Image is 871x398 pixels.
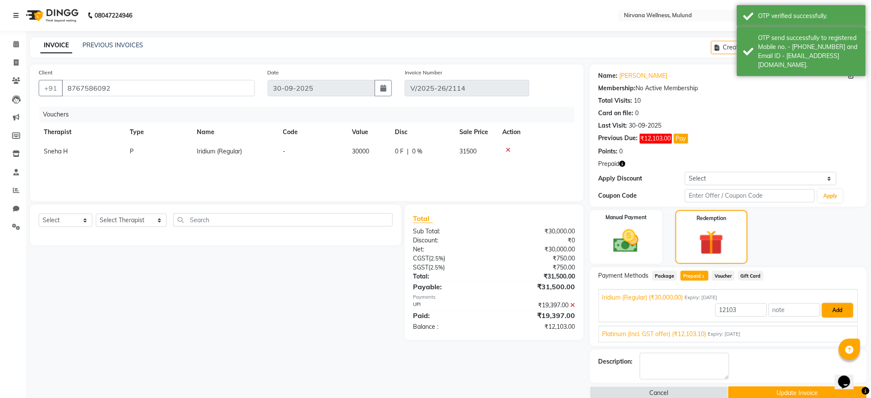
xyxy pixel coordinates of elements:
div: Net: [407,245,494,254]
span: | [407,147,409,156]
span: ₹12,103.00 [640,134,672,144]
div: Membership: [599,84,636,93]
input: Search [173,213,393,227]
div: Paid: [407,310,494,321]
span: Prepaid [681,271,709,281]
input: Search by Name/Mobile/Email/Code [62,80,255,96]
span: Platinum (Incl. GST offer) (₹12,103.10) [602,330,706,339]
iframe: chat widget [835,364,862,389]
a: PREVIOUS INVOICES [83,41,143,49]
div: Payable: [407,282,494,292]
button: Apply [818,190,843,202]
div: Total: [407,272,494,281]
span: Payment Methods [599,271,649,280]
label: Invoice Number [405,69,442,77]
div: Points: [599,147,618,156]
div: ₹19,397.00 [494,301,581,310]
th: Action [497,122,575,142]
div: 0 [620,147,623,156]
span: Total [413,214,433,223]
div: OTP send successfully to registered Mobile no. - 918767586092 and Email ID - garima23sharma@gmail... [758,34,859,70]
div: Previous Due: [599,134,638,144]
label: Date [268,69,279,77]
span: 2.5% [431,255,444,262]
span: Expiry: [DATE] [685,294,718,301]
div: ₹750.00 [494,254,581,263]
div: Payments [413,294,575,301]
div: ₹0 [494,236,581,245]
div: Total Visits: [599,96,633,105]
span: Sneha H [44,147,68,155]
div: ₹19,397.00 [494,310,581,321]
th: Value [347,122,390,142]
div: OTP verified successfully. [758,12,859,21]
button: Add [822,303,853,318]
span: 30000 [352,147,369,155]
td: P [125,142,192,161]
span: CGST [413,254,429,262]
div: Card on file: [599,109,634,118]
div: ₹30,000.00 [494,245,581,254]
label: Redemption [697,214,726,222]
th: Sale Price [454,122,497,142]
span: 0 F [395,147,403,156]
span: Iridium (Regular) (₹30,000.00) [602,293,683,302]
div: Name: [599,71,618,80]
span: Voucher [712,271,735,281]
span: Package [652,271,677,281]
a: [PERSON_NAME] [620,71,668,80]
div: ₹31,500.00 [494,282,581,292]
input: note [769,303,820,317]
th: Code [278,122,347,142]
input: Amount [715,303,767,317]
span: 31500 [459,147,477,155]
div: 0 [636,109,639,118]
span: - [283,147,285,155]
input: Enter Offer / Coupon Code [685,189,815,202]
div: ₹750.00 [494,263,581,272]
label: Manual Payment [605,214,647,221]
div: UPI [407,301,494,310]
th: Type [125,122,192,142]
span: 2 [701,274,706,279]
div: Apply Discount [599,174,685,183]
button: Create New [711,41,761,54]
div: 30-09-2025 [629,121,662,130]
th: Disc [390,122,454,142]
div: ₹30,000.00 [494,227,581,236]
div: Discount: [407,236,494,245]
b: 08047224946 [95,3,132,28]
button: Pay [674,134,688,144]
img: logo [22,3,81,28]
div: ( ) [407,254,494,263]
div: ₹31,500.00 [494,272,581,281]
div: ( ) [407,263,494,272]
div: Balance : [407,322,494,331]
div: No Active Membership [599,84,858,93]
th: Therapist [39,122,125,142]
div: Sub Total: [407,227,494,236]
th: Name [192,122,278,142]
span: 0 % [412,147,422,156]
div: Coupon Code [599,191,685,200]
span: Gift Card [738,271,764,281]
div: 10 [634,96,641,105]
img: _gift.svg [691,227,731,258]
span: Expiry: [DATE] [708,331,741,338]
div: ₹12,103.00 [494,322,581,331]
a: INVOICE [40,38,72,53]
div: Description: [599,357,633,366]
label: Client [39,69,52,77]
div: Last Visit: [599,121,627,130]
span: Iridium (Regular) [197,147,242,155]
span: 2.5% [431,264,443,271]
button: +91 [39,80,63,96]
span: SGST [413,263,429,271]
div: Vouchers [40,107,581,122]
span: Prepaid [599,159,620,168]
img: _cash.svg [605,227,647,256]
